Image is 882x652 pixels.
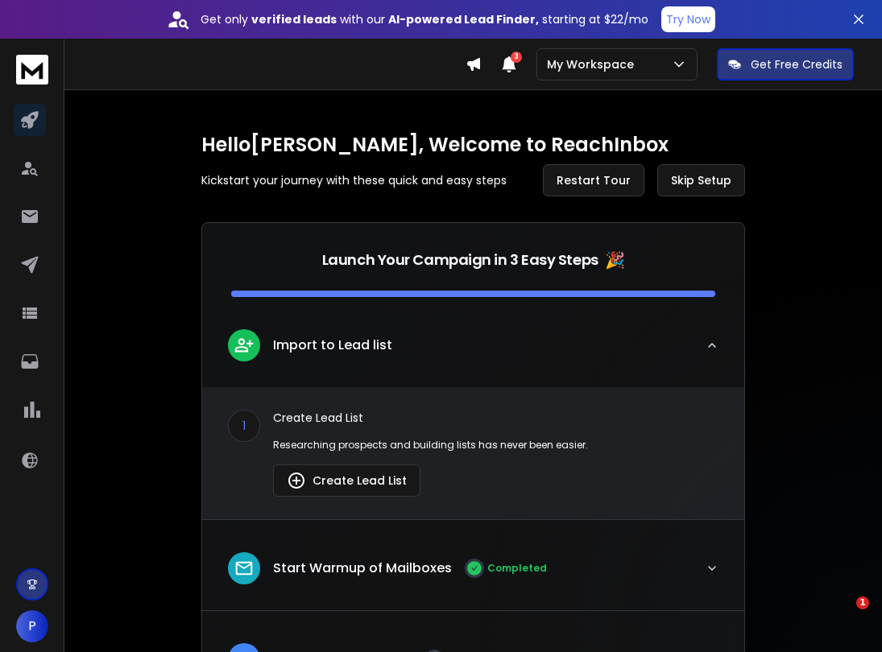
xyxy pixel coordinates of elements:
span: 3 [511,52,522,63]
button: Skip Setup [657,164,745,196]
button: P [16,610,48,642]
img: logo [16,55,48,85]
button: Get Free Credits [717,48,854,80]
button: Create Lead List [273,464,420,497]
button: Restart Tour [543,164,644,196]
p: Launch Your Campaign in 3 Easy Steps [322,249,598,271]
span: Skip Setup [671,172,731,188]
strong: AI-powered Lead Finder, [388,11,539,27]
img: lead [287,471,306,490]
div: 1 [228,410,260,442]
p: Completed [487,562,547,575]
img: lead [234,558,255,579]
span: 1 [856,596,869,609]
strong: verified leads [251,11,337,27]
p: Try Now [666,11,710,27]
button: leadStart Warmup of MailboxesCompleted [202,539,744,610]
p: Kickstart your journey with these quick and easy steps [201,172,507,188]
p: My Workspace [547,56,640,72]
span: 🎉 [605,249,625,271]
iframe: Intercom live chat [823,596,862,635]
p: Start Warmup of Mailboxes [273,559,452,578]
h1: Hello [PERSON_NAME] , Welcome to ReachInbox [201,132,745,158]
div: leadImport to Lead list [202,387,744,519]
p: Researching prospects and building lists has never been easier. [273,439,718,452]
img: lead [234,335,255,355]
button: Try Now [661,6,715,32]
p: Import to Lead list [273,336,392,355]
p: Get only with our starting at $22/mo [201,11,648,27]
button: leadImport to Lead list [202,316,744,387]
p: Get Free Credits [751,56,843,72]
p: Create Lead List [273,410,718,426]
